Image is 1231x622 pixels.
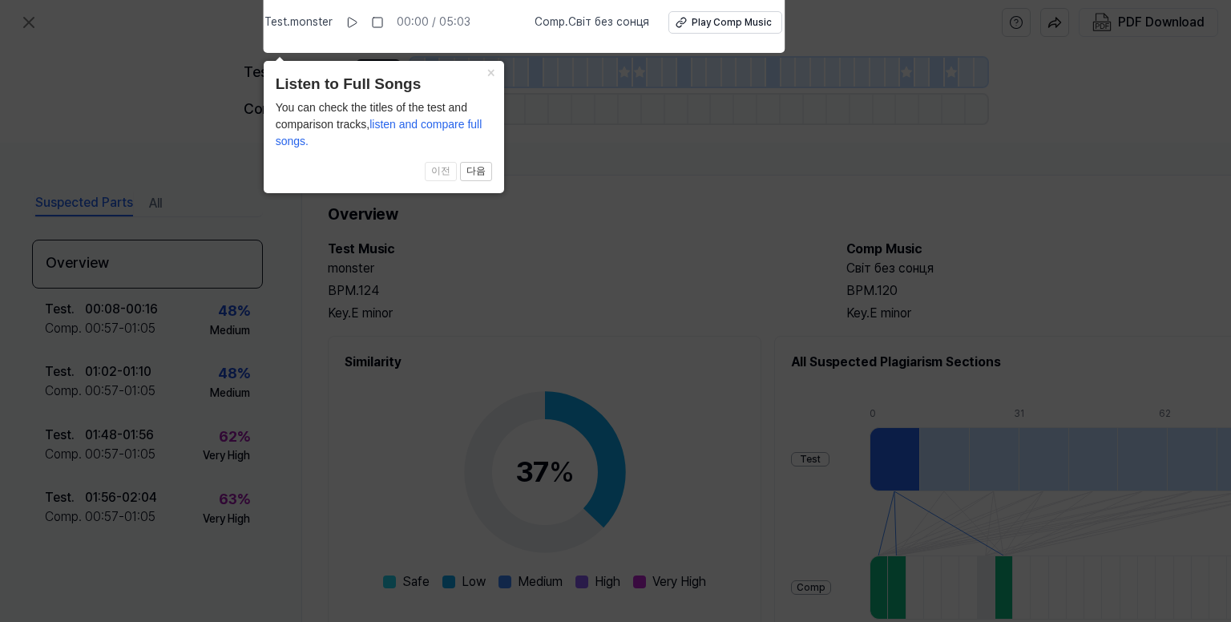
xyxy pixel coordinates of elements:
button: 다음 [460,162,492,181]
span: Test . monster [264,14,333,30]
div: You can check the titles of the test and comparison tracks, [276,99,492,150]
button: Play Comp Music [668,11,782,34]
span: Comp . Світ без сонця [535,14,649,30]
span: listen and compare full songs. [276,118,482,147]
button: Close [478,61,504,83]
div: 00:00 / 05:03 [397,14,470,30]
div: Play Comp Music [692,16,772,30]
header: Listen to Full Songs [276,73,492,96]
